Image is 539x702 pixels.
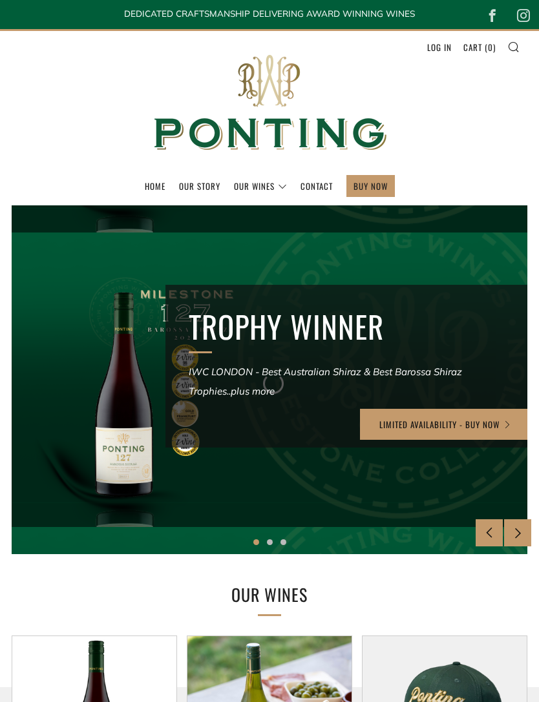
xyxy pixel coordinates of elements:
[427,37,452,57] a: Log in
[488,41,493,54] span: 0
[189,366,462,397] em: IWC LONDON - Best Australian Shiraz & Best Barossa Shiraz Trophies..plus more
[301,176,333,196] a: Contact
[145,176,165,196] a: Home
[360,409,531,440] a: LIMITED AVAILABILITY - BUY NOW
[354,176,388,196] a: BUY NOW
[189,308,504,346] h2: TROPHY WINNER
[280,539,286,545] button: 3
[140,31,399,175] img: Ponting Wines
[179,176,220,196] a: Our Story
[267,539,273,545] button: 2
[234,176,287,196] a: Our Wines
[463,37,496,57] a: Cart (0)
[56,581,483,608] h2: OUR WINES
[253,539,259,545] button: 1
